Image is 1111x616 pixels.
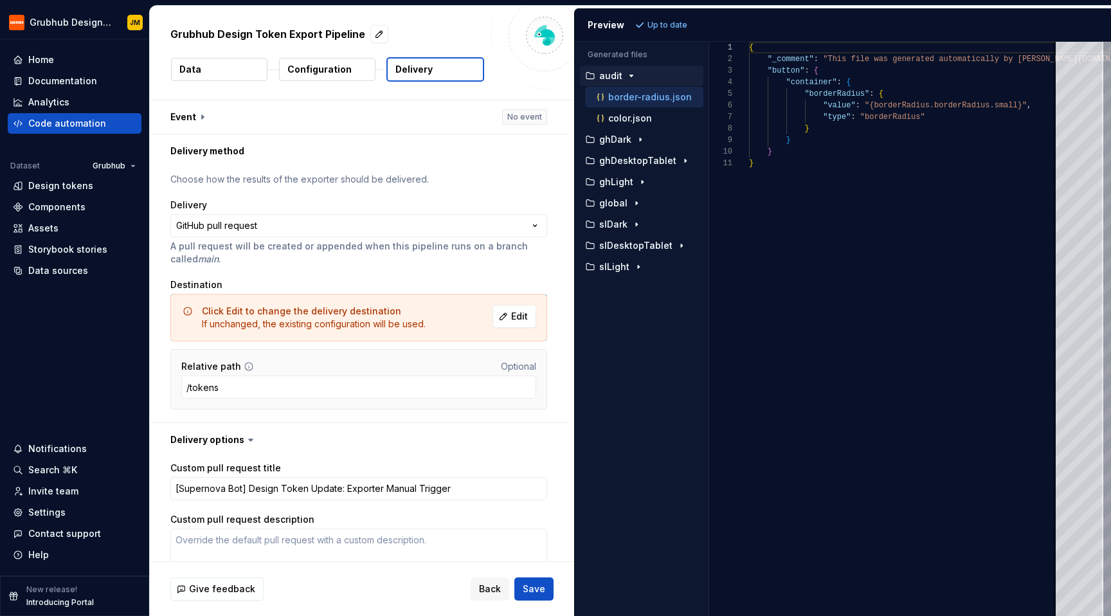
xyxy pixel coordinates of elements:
[395,63,433,76] p: Delivery
[8,50,141,70] a: Home
[709,53,732,65] div: 2
[523,583,545,595] span: Save
[8,439,141,459] button: Notifications
[823,113,851,122] span: "type"
[198,253,219,264] i: main
[580,196,703,210] button: global
[580,132,703,147] button: ghDark
[709,146,732,158] div: 10
[279,58,375,81] button: Configuration
[709,100,732,111] div: 6
[8,239,141,260] a: Storybook stories
[860,113,925,122] span: "borderRadius"
[170,173,547,186] p: Choose how the results of the exporter should be delivered.
[878,89,883,98] span: {
[287,63,352,76] p: Configuration
[709,77,732,88] div: 4
[170,577,264,601] button: Give feedback
[170,26,365,42] p: Grubhub Design Token Export Pipeline
[709,88,732,100] div: 5
[87,157,141,175] button: Grubhub
[514,577,554,601] button: Save
[28,201,86,213] div: Components
[804,89,869,98] span: "borderRadius"
[170,240,547,266] p: A pull request will be created or appended when this pipeline runs on a branch called .
[28,527,101,540] div: Contact support
[28,179,93,192] div: Design tokens
[8,176,141,196] a: Design tokens
[170,477,547,500] textarea: [Supernova Bot] Design Token Update: Exporter Manual Trigger
[813,66,818,75] span: {
[599,177,633,187] p: ghLight
[580,175,703,189] button: ghLight
[580,217,703,231] button: slDark
[28,75,97,87] div: Documentation
[1027,101,1031,110] span: ,
[767,55,813,64] span: "_comment"
[580,69,703,83] button: audit
[189,583,255,595] span: Give feedback
[202,305,401,316] span: Click Edit to change the delivery destination
[3,8,147,36] button: Grubhub Design SystemJM
[8,523,141,544] button: Contact support
[30,16,112,29] div: Grubhub Design System
[8,460,141,480] button: Search ⌘K
[9,15,24,30] img: 4e8d6f31-f5cf-47b4-89aa-e4dec1dc0822.png
[855,101,860,110] span: :
[585,90,703,104] button: border-radius.json
[170,513,314,526] label: Custom pull request description
[170,199,207,212] label: Delivery
[823,101,855,110] span: "value"
[599,240,673,251] p: slDesktopTablet
[599,71,622,81] p: audit
[479,583,501,595] span: Back
[608,113,652,123] p: color.json
[28,506,66,519] div: Settings
[28,53,54,66] div: Home
[471,577,509,601] button: Back
[8,218,141,239] a: Assets
[26,597,94,608] p: Introducing Portal
[580,260,703,274] button: slLight
[170,278,222,291] label: Destination
[28,464,77,476] div: Search ⌘K
[599,134,631,145] p: ghDark
[767,66,804,75] span: "button"
[8,545,141,565] button: Help
[170,462,281,475] label: Custom pull request title
[869,89,874,98] span: :
[709,65,732,77] div: 3
[28,117,106,130] div: Code automation
[501,361,536,372] span: Optional
[588,19,624,32] div: Preview
[8,481,141,502] a: Invite team
[588,50,696,60] p: Generated files
[8,113,141,134] a: Code automation
[580,239,703,253] button: slDesktopTablet
[8,502,141,523] a: Settings
[386,57,484,82] button: Delivery
[599,156,676,166] p: ghDesktopTablet
[580,154,703,168] button: ghDesktopTablet
[709,42,732,53] div: 1
[28,485,78,498] div: Invite team
[846,78,851,87] span: {
[608,92,692,102] p: border-radius.json
[749,43,754,52] span: {
[836,78,841,87] span: :
[26,584,77,595] p: New release!
[8,197,141,217] a: Components
[10,161,40,171] div: Dataset
[492,305,536,328] button: Edit
[8,71,141,91] a: Documentation
[93,161,125,171] span: Grubhub
[511,310,528,323] span: Edit
[28,548,49,561] div: Help
[851,113,855,122] span: :
[8,92,141,113] a: Analytics
[130,17,140,28] div: JM
[749,159,754,168] span: }
[786,78,836,87] span: "container"
[823,55,1078,64] span: "This file was generated automatically by [PERSON_NAME]
[599,262,629,272] p: slLight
